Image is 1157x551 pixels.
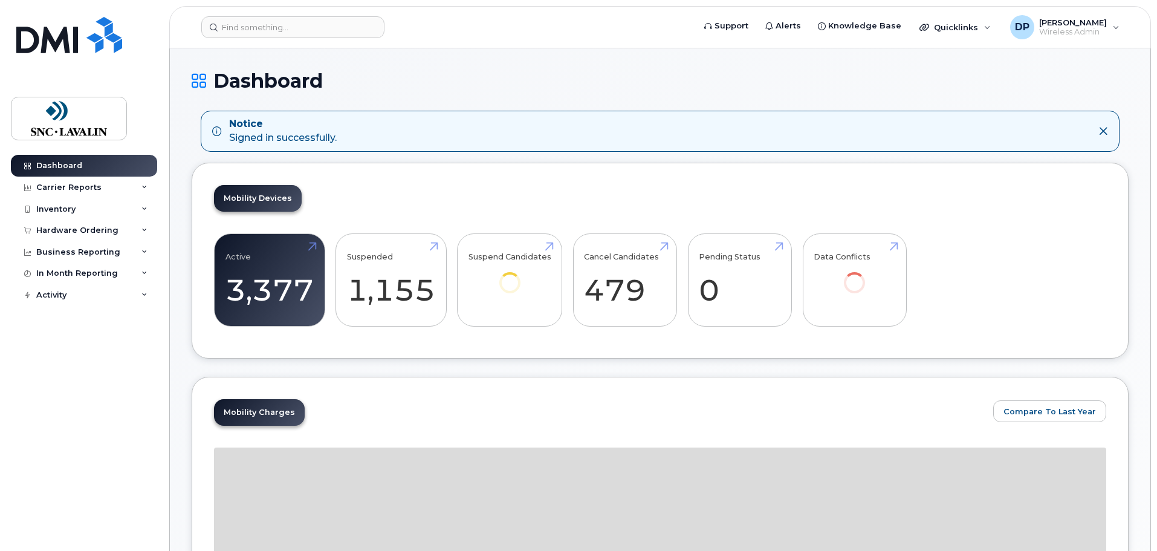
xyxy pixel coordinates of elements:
[584,240,666,320] a: Cancel Candidates 479
[814,240,895,310] a: Data Conflicts
[214,185,302,212] a: Mobility Devices
[225,240,314,320] a: Active 3,377
[468,240,551,310] a: Suspend Candidates
[229,117,337,131] strong: Notice
[214,399,305,426] a: Mobility Charges
[347,240,435,320] a: Suspended 1,155
[1003,406,1096,417] span: Compare To Last Year
[192,70,1129,91] h1: Dashboard
[699,240,780,320] a: Pending Status 0
[229,117,337,145] div: Signed in successfully.
[993,400,1106,422] button: Compare To Last Year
